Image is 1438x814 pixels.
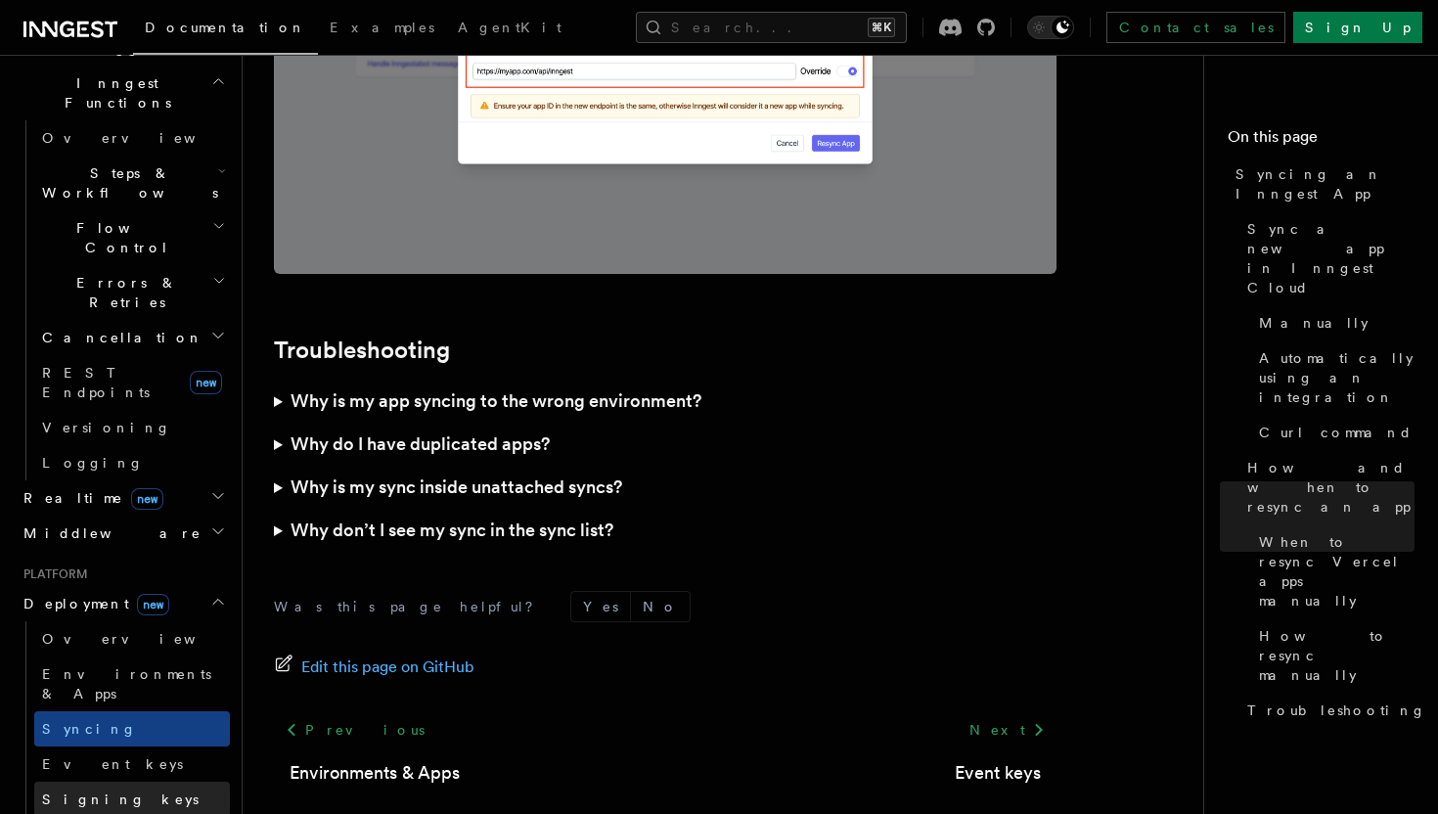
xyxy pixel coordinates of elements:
summary: Why do I have duplicated apps? [274,423,1056,466]
span: Examples [330,20,434,35]
span: AgentKit [458,20,562,35]
a: AgentKit [446,6,573,53]
span: new [137,594,169,615]
span: Errors & Retries [34,273,212,312]
h3: Why is my sync inside unattached syncs? [291,474,622,501]
span: new [131,488,163,510]
button: Yes [571,592,630,621]
a: Previous [274,712,435,747]
span: Cancellation [34,328,203,347]
a: Versioning [34,410,230,445]
summary: Why is my sync inside unattached syncs? [274,466,1056,509]
a: Troubleshooting [274,337,450,364]
span: Inngest Functions [16,73,211,113]
button: No [631,592,690,621]
a: REST Endpointsnew [34,355,230,410]
h3: Why don’t I see my sync in the sync list? [291,517,613,544]
span: Realtime [16,488,163,508]
span: When to resync Vercel apps manually [1259,532,1415,610]
a: How and when to resync an app [1239,450,1415,524]
span: Curl command [1259,423,1413,442]
a: Environments & Apps [34,656,230,711]
button: Flow Control [34,210,230,265]
a: Event keys [34,746,230,782]
a: Environments & Apps [290,759,460,787]
span: Manually [1259,313,1369,333]
span: How and when to resync an app [1247,458,1415,517]
span: Overview [42,631,244,647]
button: Deploymentnew [16,586,230,621]
a: Syncing [34,711,230,746]
h3: Why do I have duplicated apps? [291,430,550,458]
a: When to resync Vercel apps manually [1251,524,1415,618]
button: Steps & Workflows [34,156,230,210]
summary: Why is my app syncing to the wrong environment? [274,380,1056,423]
span: Documentation [145,20,306,35]
p: Was this page helpful? [274,597,547,616]
button: Errors & Retries [34,265,230,320]
span: Edit this page on GitHub [301,654,474,681]
a: Documentation [133,6,318,55]
button: Toggle dark mode [1027,16,1074,39]
span: Flow Control [34,218,212,257]
a: Manually [1251,305,1415,340]
a: Syncing an Inngest App [1228,157,1415,211]
span: Syncing [42,721,137,737]
a: Logging [34,445,230,480]
span: Platform [16,566,88,582]
a: Examples [318,6,446,53]
span: Syncing an Inngest App [1236,164,1415,203]
a: Overview [34,621,230,656]
button: Middleware [16,516,230,551]
span: REST Endpoints [42,365,150,400]
a: Sign Up [1293,12,1422,43]
span: Event keys [42,756,183,772]
span: Versioning [42,420,171,435]
span: new [190,371,222,394]
a: Next [958,712,1056,747]
span: Middleware [16,523,202,543]
a: Overview [34,120,230,156]
span: Steps & Workflows [34,163,218,203]
a: How to resync manually [1251,618,1415,693]
span: Overview [42,130,244,146]
span: Signing keys [42,791,199,807]
a: Event keys [955,759,1041,787]
span: Logging [42,455,144,471]
a: Curl command [1251,415,1415,450]
a: Sync a new app in Inngest Cloud [1239,211,1415,305]
button: Inngest Functions [16,66,230,120]
a: Automatically using an integration [1251,340,1415,415]
button: Realtimenew [16,480,230,516]
span: Automatically using an integration [1259,348,1415,407]
span: Environments & Apps [42,666,211,701]
div: Inngest Functions [16,120,230,480]
a: Troubleshooting [1239,693,1415,728]
span: Deployment [16,594,169,613]
span: Troubleshooting [1247,701,1426,720]
a: Edit this page on GitHub [274,654,474,681]
h4: On this page [1228,125,1415,157]
a: Contact sales [1106,12,1285,43]
button: Cancellation [34,320,230,355]
span: Sync a new app in Inngest Cloud [1247,219,1415,297]
summary: Why don’t I see my sync in the sync list? [274,509,1056,552]
button: Search...⌘K [636,12,907,43]
span: How to resync manually [1259,626,1415,685]
h3: Why is my app syncing to the wrong environment? [291,387,701,415]
kbd: ⌘K [868,18,895,37]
